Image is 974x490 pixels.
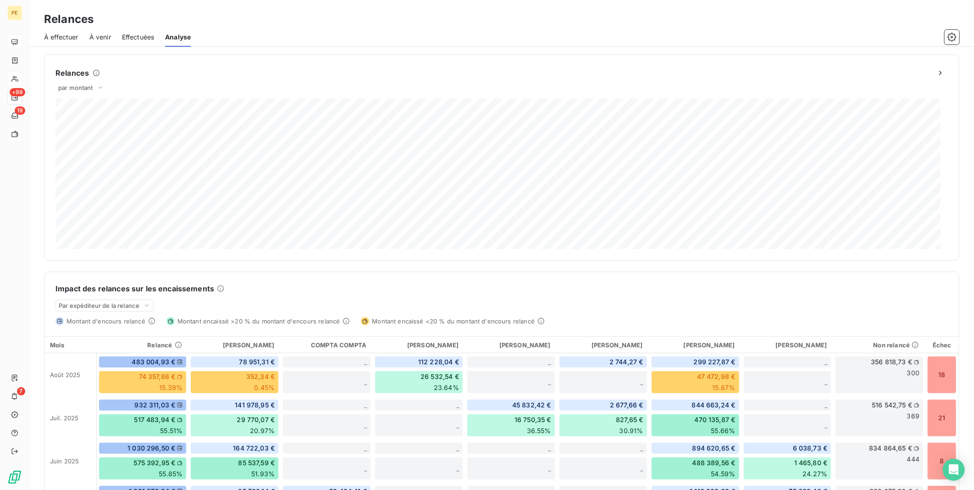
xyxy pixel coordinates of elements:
span: 23.64% [434,383,459,392]
div: Échec [931,341,953,349]
span: Montant encaissé <20 % du montant d'encours relancé [372,317,535,325]
span: juil. 2025 [50,414,79,422]
span: [PERSON_NAME] [223,341,274,349]
span: 6 038,73 € [793,444,828,453]
div: 8 [927,442,957,480]
span: _ [456,421,459,429]
h3: Relances [44,11,94,28]
span: _ [364,358,367,366]
div: PE [7,6,22,20]
span: 1 465,80 € [794,458,828,468]
span: 164 722,03 € [233,444,275,453]
span: 575 392,95 € [133,458,175,468]
span: _ [456,444,459,452]
span: 51.93% [251,469,275,479]
span: _ [640,464,643,472]
span: août 2025 [50,371,80,379]
span: _ [456,401,459,409]
span: _ [640,378,643,386]
span: 85 537,59 € [238,458,275,468]
span: 141 978,95 € [235,401,275,410]
span: _ [548,444,551,452]
span: À effectuer [44,33,78,42]
span: 1 030 296,50 € [127,444,175,453]
span: 444 [907,455,919,464]
span: par montant [58,84,93,91]
span: 0.45% [254,383,275,392]
div: Relancé [102,341,182,349]
img: Logo LeanPay [7,470,22,484]
span: 36.55% [527,426,551,435]
span: juin 2025 [50,457,79,465]
span: [PERSON_NAME] [592,341,643,349]
span: 26 532,54 € [421,372,459,381]
span: 20.97% [250,426,275,435]
span: _ [364,378,367,386]
span: 47 472,98 € [697,372,736,381]
span: _ [825,378,827,386]
span: 844 663,24 € [692,401,736,410]
span: _ [456,464,459,472]
span: 369 [907,412,919,421]
div: Mois [50,341,91,349]
span: 827,65 € [616,415,643,424]
a: +99 [7,90,22,105]
span: 55.85% [159,469,183,479]
span: _ [825,421,827,429]
span: 894 620,65 € [692,444,736,453]
span: 352,34 € [246,372,275,381]
span: Montant encaissé >20 % du montant d'encours relancé [177,317,340,325]
div: Open Intercom Messenger [943,459,965,481]
span: COMPTA COMPTA [311,341,366,349]
span: 470 135,87 € [695,415,736,424]
span: _ [364,444,367,452]
span: _ [640,444,643,452]
span: 24.27% [802,469,827,479]
span: 7 [17,387,25,395]
span: _ [548,464,551,472]
span: 54.59% [711,469,736,479]
span: 112 228,04 € [418,357,459,367]
span: 45 832,42 € [512,401,551,410]
span: _ [825,401,827,409]
div: Non relancé [839,341,919,349]
span: [PERSON_NAME] [499,341,551,349]
span: 74 357,86 € [139,372,176,381]
span: +99 [10,88,25,96]
span: 488 389,56 € [692,458,736,468]
h6: Relances [55,67,89,78]
div: 21 [927,399,957,437]
div: 18 [927,356,957,394]
span: 16 750,35 € [515,415,551,424]
span: À venir [89,33,111,42]
span: Par expéditeur de la relance [59,302,139,309]
span: 932 311,03 € [134,401,175,410]
a: 19 [7,108,22,123]
span: 15.39% [159,383,183,392]
span: 2 677,66 € [610,401,643,410]
span: 30.91% [620,426,643,435]
span: 300 [907,368,919,378]
span: _ [364,464,367,472]
span: 15.87% [713,383,736,392]
span: 55.66% [711,426,736,435]
span: 516 542,75 € [872,401,912,410]
span: 78 951,31 € [239,357,275,367]
h6: Impact des relances sur les encaissements [55,283,214,294]
span: 517 483,94 € [134,415,175,424]
span: [PERSON_NAME] [407,341,459,349]
span: 29 770,07 € [237,415,275,424]
span: [PERSON_NAME] [684,341,735,349]
span: _ [364,421,367,429]
span: [PERSON_NAME] [776,341,827,349]
span: Effectuées [122,33,155,42]
span: _ [548,358,551,366]
span: _ [548,378,551,386]
span: 19 [15,106,25,115]
span: 2 744,27 € [609,357,643,367]
span: 299 227,87 € [694,357,736,367]
span: 55.51% [160,426,183,435]
span: Analyse [165,33,191,42]
span: 356 818,73 € [871,357,912,367]
span: _ [364,401,367,409]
